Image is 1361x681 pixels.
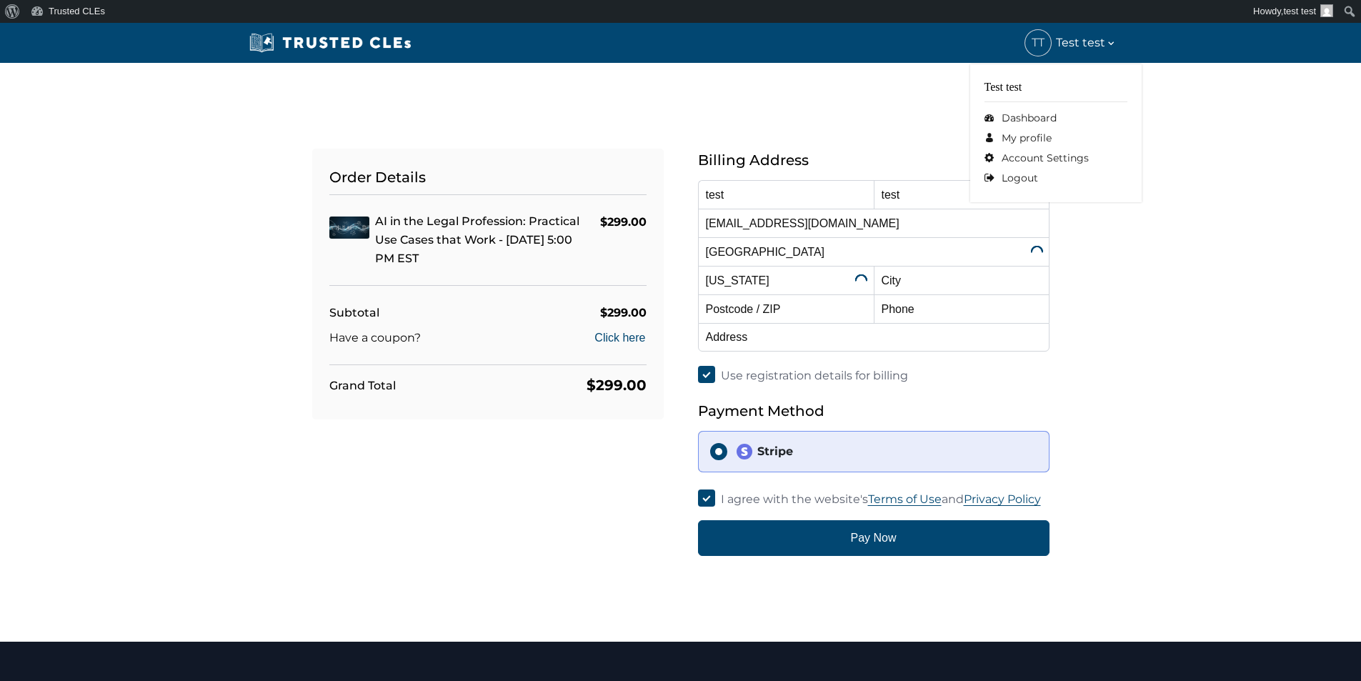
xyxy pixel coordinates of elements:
[736,443,1037,460] div: Stripe
[698,180,874,209] input: First Name
[329,376,396,395] div: Grand Total
[329,217,369,239] img: AI in the Legal Profession: Practical Use Cases that Work - 10/15 - 5:00 PM EST
[329,328,421,347] div: Have a coupon?
[874,180,1050,209] input: Last Name
[984,168,1127,188] a: Logout
[874,266,1050,294] input: City
[698,323,1050,352] input: Address
[736,443,753,460] img: stripe
[375,214,579,265] a: AI in the Legal Profession: Practical Use Cases that Work - [DATE] 5:00 PM EST
[329,303,379,322] div: Subtotal
[1283,6,1316,16] span: test test
[874,294,1050,323] input: Phone
[698,149,1050,172] h5: Billing Address
[984,148,1127,168] a: Account Settings
[329,166,647,195] h5: Order Details
[698,209,1050,237] input: Email Address
[984,128,1127,148] a: My profile
[1025,30,1051,56] span: TT
[984,108,1127,128] a: Dashboard
[245,32,416,54] img: Trusted CLEs
[587,374,647,397] div: $299.00
[1056,33,1117,52] span: Test test
[721,492,1041,506] span: I agree with the website's and
[600,303,647,322] div: $299.00
[594,329,646,347] button: Click here
[964,492,1041,506] a: Privacy Policy
[984,79,1127,102] div: Test test
[868,492,942,506] a: Terms of Use
[710,443,727,460] input: stripeStripe
[721,369,908,382] span: Use registration details for billing
[698,520,1050,556] button: Pay Now
[698,294,874,323] input: Postcode / ZIP
[698,399,1050,422] h5: Payment Method
[600,212,647,232] div: $299.00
